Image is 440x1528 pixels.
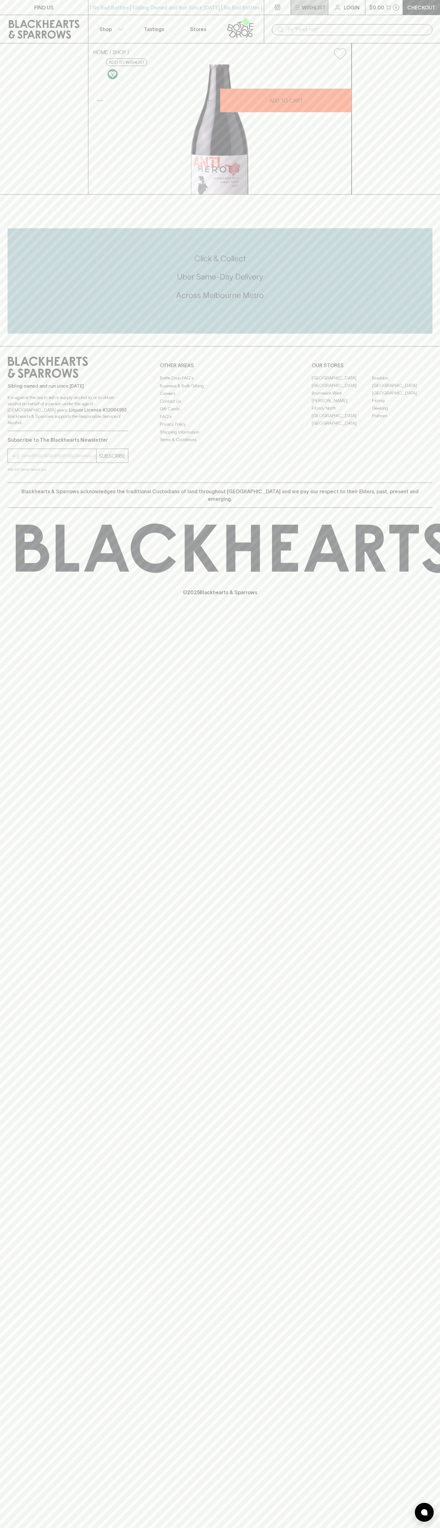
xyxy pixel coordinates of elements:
a: Careers [160,390,281,397]
p: It is against the law to sell or supply alcohol to, or to obtain alcohol on behalf of a person un... [8,394,128,426]
p: Blackhearts & Sparrows acknowledges the traditional Custodians of land throughout [GEOGRAPHIC_DAT... [12,488,428,503]
a: Contact Us [160,397,281,405]
button: ADD TO CART [220,89,352,112]
a: Privacy Policy [160,421,281,428]
p: OUR STORES [312,362,432,369]
p: Stores [190,25,206,33]
a: Shipping Information [160,428,281,436]
input: Try "Pinot noir" [287,25,427,35]
a: [GEOGRAPHIC_DATA] [312,382,372,389]
img: Vegan [108,69,118,79]
p: Tastings [144,25,164,33]
p: $0.00 [369,4,384,11]
a: Braddon [372,374,432,382]
a: [PERSON_NAME] [312,397,372,404]
button: Add to wishlist [106,58,147,66]
p: We will never spam you [8,466,128,473]
a: [GEOGRAPHIC_DATA] [312,412,372,419]
a: Brunswick West [312,389,372,397]
p: Subscribe to The Blackhearts Newsletter [8,436,128,444]
p: Wishlist [302,4,326,11]
button: Add to wishlist [331,46,349,62]
button: SUBSCRIBE [97,449,128,462]
a: [GEOGRAPHIC_DATA] [312,419,372,427]
a: FAQ's [160,413,281,420]
h5: Click & Collect [8,253,432,264]
h5: Across Melbourne Metro [8,290,432,301]
p: OTHER AREAS [160,362,281,369]
a: Made without the use of any animal products. [106,68,119,81]
a: Geelong [372,404,432,412]
a: Bottle Drop FAQ's [160,374,281,382]
p: Login [344,4,359,11]
a: [GEOGRAPHIC_DATA] [312,374,372,382]
a: SHOP [113,49,126,55]
img: 40535.png [88,64,351,194]
a: Business & Bulk Gifting [160,382,281,390]
p: SUBSCRIBE [99,452,125,460]
a: [GEOGRAPHIC_DATA] [372,382,432,389]
button: Shop [88,15,132,43]
a: Gift Cards [160,405,281,413]
input: e.g. jane@blackheartsandsparrows.com.au [13,451,96,461]
p: Shop [99,25,112,33]
a: HOME [93,49,108,55]
a: Prahran [372,412,432,419]
a: Tastings [132,15,176,43]
p: Sibling owned and run since [DATE] [8,383,128,389]
a: [GEOGRAPHIC_DATA] [372,389,432,397]
div: Call to action block [8,228,432,334]
a: Fitzroy [372,397,432,404]
a: Terms & Conditions [160,436,281,444]
p: ADD TO CART [269,97,303,104]
a: Stores [176,15,220,43]
p: Checkout [407,4,436,11]
strong: Liquor License #32064953 [69,407,127,412]
p: 0 [395,6,397,9]
img: bubble-icon [421,1509,427,1515]
p: FIND US [34,4,54,11]
h5: Uber Same-Day Delivery [8,272,432,282]
a: Fitzroy North [312,404,372,412]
